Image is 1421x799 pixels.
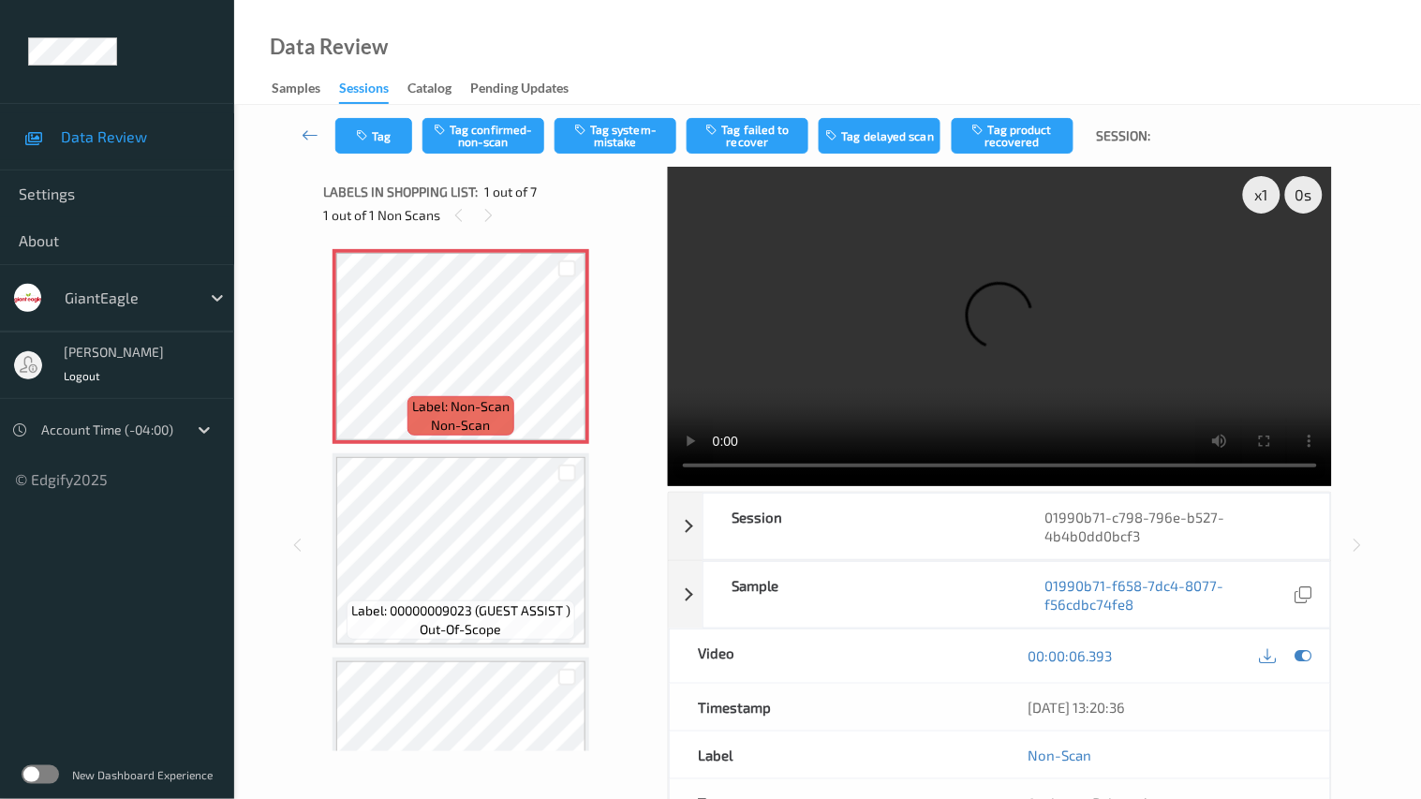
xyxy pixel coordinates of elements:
div: Video [670,629,999,683]
div: Timestamp [670,684,999,731]
a: Non-Scan [1029,746,1092,764]
div: Pending Updates [470,79,569,102]
button: Tag confirmed-non-scan [422,118,544,154]
span: non-scan [431,416,490,435]
button: Tag [335,118,412,154]
a: Pending Updates [470,76,587,102]
div: Sessions [339,79,389,104]
span: Labels in shopping list: [323,183,478,201]
div: Samples [272,79,320,102]
div: 01990b71-c798-796e-b527-4b4b0dd0bcf3 [1017,494,1331,559]
button: Tag product recovered [952,118,1073,154]
button: Tag failed to recover [687,118,808,154]
span: Label: Non-Scan [412,397,510,416]
span: Label: 00000009023 (GUEST ASSIST ) [351,601,570,620]
div: 0 s [1285,176,1323,214]
a: 00:00:06.393 [1029,646,1113,665]
span: out-of-scope [420,620,501,639]
span: 1 out of 7 [484,183,537,201]
button: Tag system-mistake [555,118,676,154]
div: Data Review [270,37,388,56]
div: Sample01990b71-f658-7dc4-8077-f56cdbc74fe8 [669,561,1331,629]
div: Session [703,494,1017,559]
span: Session: [1097,126,1151,145]
div: x 1 [1243,176,1280,214]
button: Tag delayed scan [819,118,940,154]
a: 01990b71-f658-7dc4-8077-f56cdbc74fe8 [1045,576,1292,614]
a: Sessions [339,76,407,104]
div: Sample [703,562,1017,628]
div: 1 out of 1 Non Scans [323,203,655,227]
div: [DATE] 13:20:36 [1029,698,1302,717]
a: Samples [272,76,339,102]
a: Catalog [407,76,470,102]
div: Label [670,732,999,778]
div: Session01990b71-c798-796e-b527-4b4b0dd0bcf3 [669,493,1331,560]
div: Catalog [407,79,451,102]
